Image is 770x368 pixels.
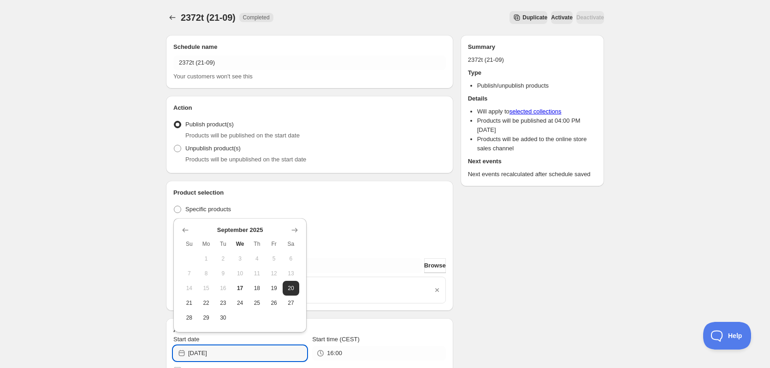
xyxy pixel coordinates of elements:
li: Publish/unpublish products [477,81,597,90]
button: Thursday September 11 2025 [249,266,266,281]
button: Monday September 1 2025 [198,251,215,266]
button: Saturday September 27 2025 [283,296,300,310]
span: Browse [424,261,446,270]
span: 20 [286,285,296,292]
button: Tuesday September 23 2025 [215,296,232,310]
h2: Product selection [173,188,446,197]
span: 2 [219,255,228,262]
span: 27 [286,299,296,307]
span: Sa [286,240,296,248]
span: 28 [184,314,194,321]
span: Tu [219,240,228,248]
span: Specific products [185,206,231,213]
span: 9 [219,270,228,277]
button: Schedules [166,11,179,24]
span: 10 [235,270,245,277]
span: 1 [201,255,211,262]
h2: Details [468,94,597,103]
button: Show next month, October 2025 [288,224,301,237]
button: Saturday September 20 2025 [283,281,300,296]
a: selected collections [509,108,562,115]
span: 8 [201,270,211,277]
th: Thursday [249,237,266,251]
button: Wednesday September 10 2025 [231,266,249,281]
h2: Next events [468,157,597,166]
span: 2372t (21-09) [181,12,236,23]
span: 22 [201,299,211,307]
p: 2372t (21-09) [468,55,597,65]
span: 11 [252,270,262,277]
h2: Schedule name [173,42,446,52]
button: Friday September 19 2025 [266,281,283,296]
span: 14 [184,285,194,292]
span: 3 [235,255,245,262]
button: Secondary action label [509,11,547,24]
span: Th [252,240,262,248]
button: Friday September 26 2025 [266,296,283,310]
button: Monday September 29 2025 [198,310,215,325]
button: Friday September 5 2025 [266,251,283,266]
span: 19 [269,285,279,292]
button: Wednesday September 3 2025 [231,251,249,266]
button: Saturday September 13 2025 [283,266,300,281]
span: 15 [201,285,211,292]
button: Wednesday September 24 2025 [231,296,249,310]
th: Saturday [283,237,300,251]
button: Tuesday September 30 2025 [215,310,232,325]
span: Publish product(s) [185,121,234,128]
span: 13 [286,270,296,277]
th: Tuesday [215,237,232,251]
h2: Type [468,68,597,77]
span: We [235,240,245,248]
span: Su [184,240,194,248]
span: Products will be published on the start date [185,132,300,139]
button: Today Wednesday September 17 2025 [231,281,249,296]
h2: Action [173,103,446,113]
span: Start date [173,336,199,343]
span: 29 [201,314,211,321]
li: Products will be added to the online store sales channel [477,135,597,153]
span: 5 [269,255,279,262]
span: 18 [252,285,262,292]
span: 17 [235,285,245,292]
button: Tuesday September 9 2025 [215,266,232,281]
li: Products will be published at 04:00 PM [DATE] [477,116,597,135]
iframe: Toggle Customer Support [703,322,752,350]
button: Sunday September 21 2025 [181,296,198,310]
span: 12 [269,270,279,277]
a: 2372t [203,285,425,295]
th: Wednesday [231,237,249,251]
button: Sunday September 14 2025 [181,281,198,296]
button: Tuesday September 16 2025 [215,281,232,296]
span: Start time (CEST) [312,336,360,343]
button: Monday September 8 2025 [198,266,215,281]
button: Saturday September 6 2025 [283,251,300,266]
button: Browse [424,258,446,273]
span: Your customers won't see this [173,73,253,80]
span: Fr [269,240,279,248]
span: Completed [243,14,270,21]
button: Show previous month, August 2025 [179,224,192,237]
span: Unpublish product(s) [185,145,241,152]
span: Mo [201,240,211,248]
button: Activate [551,11,573,24]
button: Thursday September 4 2025 [249,251,266,266]
span: Products will be unpublished on the start date [185,156,306,163]
span: Activate [551,14,573,21]
th: Sunday [181,237,198,251]
span: Duplicate [522,14,547,21]
li: Will apply to [477,107,597,116]
span: 26 [269,299,279,307]
button: Friday September 12 2025 [266,266,283,281]
button: Tuesday September 2 2025 [215,251,232,266]
th: Monday [198,237,215,251]
button: Sunday September 7 2025 [181,266,198,281]
button: Thursday September 18 2025 [249,281,266,296]
h2: Active dates [173,326,446,335]
span: 6 [286,255,296,262]
button: Monday September 15 2025 [198,281,215,296]
button: Monday September 22 2025 [198,296,215,310]
span: 30 [219,314,228,321]
span: 23 [219,299,228,307]
button: Sunday September 28 2025 [181,310,198,325]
